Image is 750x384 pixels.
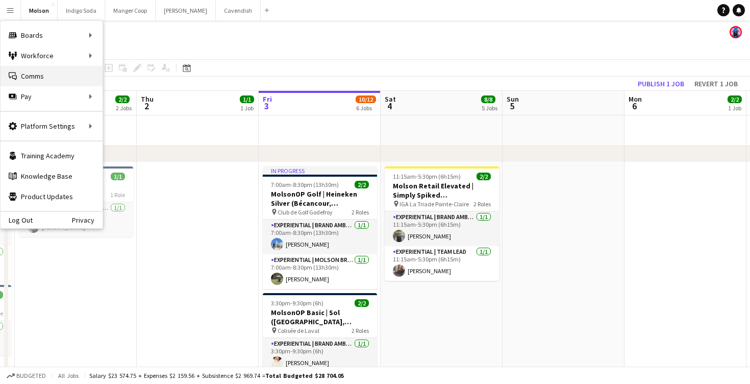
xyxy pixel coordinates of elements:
div: Workforce [1,45,103,66]
app-card-role: Experiential | Team Lead1/111:15am-5:30pm (6h15m)[PERSON_NAME] [385,246,499,281]
button: Manger Coop [105,1,156,20]
app-card-role: Experiential | Brand Ambassador1/17:00am-8:30pm (13h30m)[PERSON_NAME] [263,220,377,254]
div: Salary $23 574.75 + Expenses $2 159.56 + Subsistence $2 969.74 = [89,372,344,379]
span: Fri [263,94,272,104]
span: 8/8 [481,95,495,103]
span: 2/2 [477,173,491,180]
span: Thu [141,94,154,104]
span: Club de Golf Godefroy [278,208,333,216]
span: 2 Roles [352,327,369,334]
app-card-role: Experiential | Brand Ambassador1/111:15am-5:30pm (6h15m)[PERSON_NAME] [385,211,499,246]
a: Log Out [1,216,33,224]
span: 3:30pm-9:30pm (6h) [271,299,323,307]
div: Boards [1,25,103,45]
span: Mon [629,94,642,104]
span: IGA La Triade Pointe-Claire [399,200,469,208]
button: Budgeted [5,370,47,381]
div: In progress [263,166,377,175]
span: 4 [383,100,396,112]
span: 10/12 [356,95,376,103]
div: Platform Settings [1,116,103,136]
button: Cavendish [216,1,261,20]
a: Comms [1,66,103,86]
div: 5 Jobs [482,104,497,112]
span: Colisée de Laval [278,327,319,334]
app-user-avatar: Laurence Pare [730,26,742,38]
span: Total Budgeted $28 704.05 [265,372,344,379]
button: Publish 1 job [634,77,688,90]
span: 7:00am-8:30pm (13h30m) [271,181,339,188]
div: 1 Job [728,104,741,112]
span: 5 [505,100,519,112]
app-card-role: Experiential | Brand Ambassador1/13:30pm-9:30pm (6h)[PERSON_NAME] [263,338,377,373]
span: Budgeted [16,372,46,379]
span: 2/2 [115,95,130,103]
a: Privacy [72,216,103,224]
div: 6 Jobs [356,104,376,112]
h3: MolsonOP Basic | Sol ([GEOGRAPHIC_DATA], [GEOGRAPHIC_DATA]) [263,308,377,326]
span: Sun [507,94,519,104]
span: 1/1 [111,173,125,180]
span: 2/2 [355,181,369,188]
span: 3 [261,100,272,112]
span: 2/2 [728,95,742,103]
span: Sat [385,94,396,104]
span: 2/2 [355,299,369,307]
span: 2 Roles [352,208,369,216]
span: 6 [627,100,642,112]
span: 1 Role [110,191,125,199]
div: 1 Job [240,104,254,112]
app-job-card: In progress7:00am-8:30pm (13h30m)2/2MolsonOP Golf | Heineken Silver (Bécancour, [GEOGRAPHIC_DATA]... [263,166,377,289]
span: 1/1 [240,95,254,103]
a: Knowledge Base [1,166,103,186]
button: Molson [21,1,58,20]
div: Pay [1,86,103,107]
app-card-role: Experiential | Molson Brand Specialist1/17:00am-8:30pm (13h30m)[PERSON_NAME] [263,254,377,289]
a: Product Updates [1,186,103,207]
app-job-card: 11:15am-5:30pm (6h15m)2/2Molson Retail Elevated | Simply Spiked ([GEOGRAPHIC_DATA], [GEOGRAPHIC_D... [385,166,499,281]
h3: MolsonOP Golf | Heineken Silver (Bécancour, [GEOGRAPHIC_DATA]) [263,189,377,208]
div: 2 Jobs [116,104,132,112]
button: Revert 1 job [690,77,742,90]
span: 2 [139,100,154,112]
a: Training Academy [1,146,103,166]
span: 2 Roles [473,200,491,208]
h3: Molson Retail Elevated | Simply Spiked ([GEOGRAPHIC_DATA], [GEOGRAPHIC_DATA]) [385,181,499,200]
span: 11:15am-5:30pm (6h15m) [393,173,461,180]
span: All jobs [56,372,81,379]
button: Indigo Soda [58,1,105,20]
button: [PERSON_NAME] [156,1,216,20]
